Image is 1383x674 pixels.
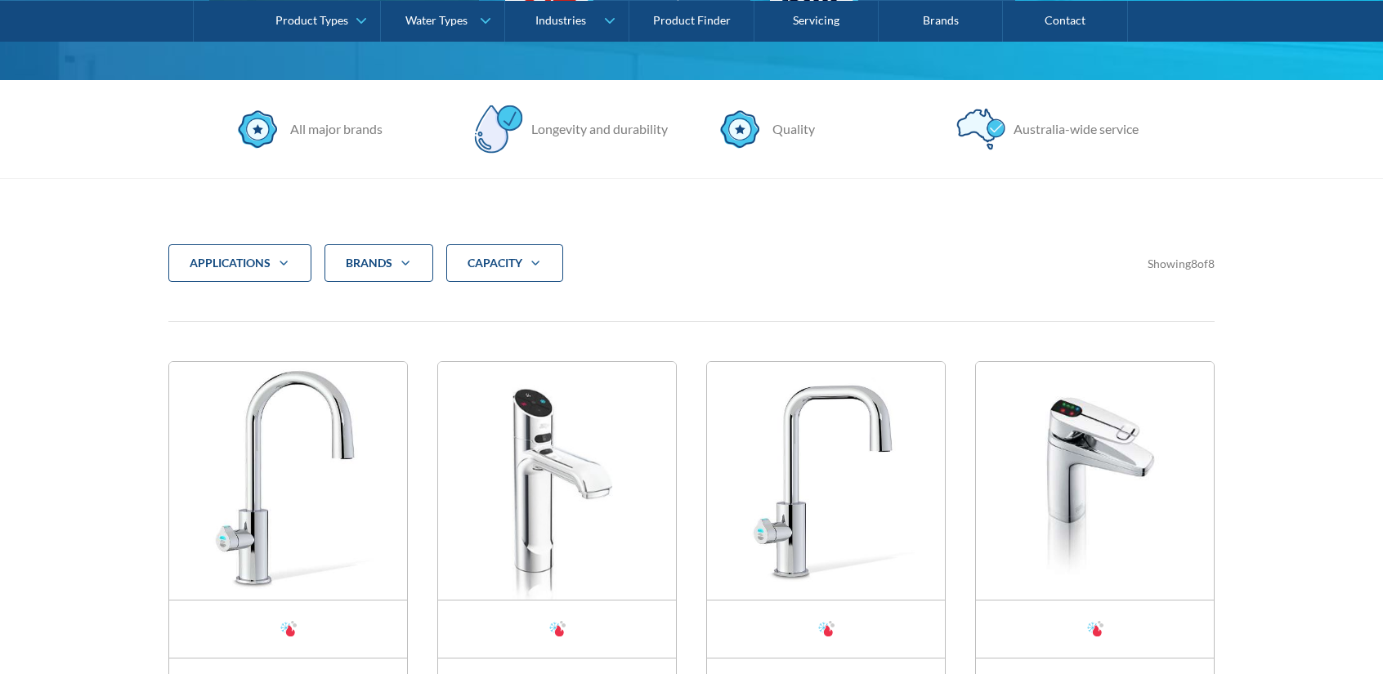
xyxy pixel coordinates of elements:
[1148,255,1215,272] div: Showing of
[275,13,348,27] div: Product Types
[1191,257,1197,270] span: 8
[438,362,676,600] img: Zip Hydrotap G5 Classic Boiling, Sparkling & Chilled BCS100 (Commercial)
[190,255,271,271] div: applications
[346,255,392,271] div: Brands
[324,244,433,282] div: Brands
[168,244,311,282] div: applications
[168,244,1215,308] form: Filter 5
[405,13,468,27] div: Water Types
[523,119,668,139] div: Longevity and durability
[764,119,815,139] div: Quality
[446,244,563,282] div: CAPACITY
[535,13,586,27] div: Industries
[1208,257,1215,270] span: 8
[976,362,1214,600] img: Billi Quadra Boiling, Sparkling & Chilled 180/200 (Commercial)
[282,119,383,139] div: All major brands
[707,362,945,600] img: Zip Hydrotap G5 Cube Plus Boiling, Chilled & Sparkling (Residential)
[169,362,407,600] img: Zip Hydrotap G5 Arc Plus Boiling, Sparkling & Chilled (Residential)
[468,256,522,270] strong: CAPACITY
[1005,119,1139,139] div: Australia-wide service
